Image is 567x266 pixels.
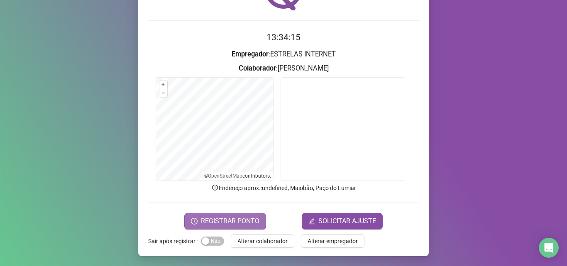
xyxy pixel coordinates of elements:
time: 13:34:15 [266,32,301,42]
button: Alterar empregador [301,234,364,248]
div: Open Intercom Messenger [539,238,559,258]
span: Alterar empregador [308,237,358,246]
strong: Colaborador [239,64,276,72]
span: info-circle [211,184,219,191]
p: Endereço aprox. : undefined, Maiobão, Paço do Lumiar [148,183,419,193]
span: SOLICITAR AJUSTE [318,216,376,226]
h3: : ESTRELAS INTERNET [148,49,419,60]
button: REGISTRAR PONTO [184,213,266,229]
span: edit [308,218,315,225]
strong: Empregador [232,50,269,58]
button: – [159,89,167,97]
a: OpenStreetMap [208,173,242,179]
span: REGISTRAR PONTO [201,216,259,226]
button: Alterar colaborador [231,234,294,248]
h3: : [PERSON_NAME] [148,63,419,74]
label: Sair após registrar [148,234,201,248]
span: Alterar colaborador [237,237,288,246]
li: © contributors. [204,173,271,179]
span: clock-circle [191,218,198,225]
button: + [159,81,167,89]
button: editSOLICITAR AJUSTE [302,213,383,229]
